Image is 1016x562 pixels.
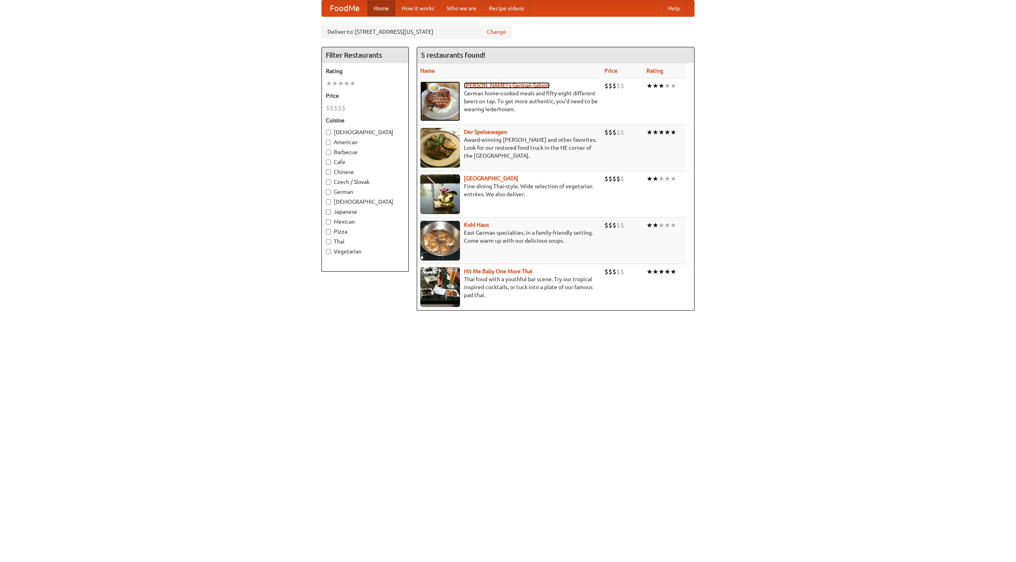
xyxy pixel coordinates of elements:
li: $ [604,221,608,230]
p: East German specialties, in a family-friendly setting. Come warm up with our delicious soups. [420,229,598,245]
li: $ [612,81,616,90]
li: $ [604,128,608,137]
input: German [326,189,331,195]
li: ★ [332,79,338,88]
img: satay.jpg [420,174,460,214]
li: $ [326,104,330,112]
li: $ [620,267,624,276]
li: $ [616,174,620,183]
li: $ [608,267,612,276]
label: Vegetarian [326,247,404,255]
a: Home [368,0,395,16]
li: ★ [652,221,658,230]
a: Kohl Haus [464,222,489,228]
li: ★ [658,174,664,183]
a: Help [662,0,686,16]
input: American [326,140,331,145]
input: Pizza [326,229,331,234]
a: FoodMe [322,0,368,16]
a: Recipe videos [483,0,530,16]
ng-pluralize: 5 restaurants found! [421,51,485,59]
a: Who we are [441,0,483,16]
li: $ [608,221,612,230]
h4: Filter Restaurants [322,47,408,63]
a: Der Speisewagen [464,129,507,135]
li: ★ [670,221,676,230]
li: ★ [664,267,670,276]
li: ★ [658,128,664,137]
li: $ [612,267,616,276]
li: ★ [647,221,652,230]
a: Price [604,68,618,74]
input: [DEMOGRAPHIC_DATA] [326,199,331,205]
li: $ [604,174,608,183]
li: $ [608,128,612,137]
li: $ [620,221,624,230]
label: Cafe [326,158,404,166]
li: $ [620,128,624,137]
li: ★ [326,79,332,88]
p: Thai food with a youthful bar scene. Try our tropical inspired cocktails, or tuck into a plate of... [420,275,598,299]
label: Mexican [326,218,404,226]
input: [DEMOGRAPHIC_DATA] [326,130,331,135]
li: $ [616,128,620,137]
li: ★ [670,174,676,183]
img: kohlhaus.jpg [420,221,460,261]
input: Vegetarian [326,249,331,254]
label: Czech / Slovak [326,178,404,186]
a: [GEOGRAPHIC_DATA] [464,175,518,182]
a: Hit Me Baby One More Thai [464,268,533,274]
li: $ [620,174,624,183]
li: $ [608,81,612,90]
li: ★ [652,128,658,137]
li: $ [612,221,616,230]
li: $ [334,104,338,112]
label: American [326,138,404,146]
h5: Cuisine [326,116,404,124]
li: ★ [652,174,658,183]
li: ★ [647,81,652,90]
input: Japanese [326,209,331,214]
input: Thai [326,239,331,244]
img: babythai.jpg [420,267,460,307]
li: $ [342,104,346,112]
li: ★ [664,128,670,137]
li: $ [608,174,612,183]
li: $ [616,221,620,230]
li: $ [612,174,616,183]
li: ★ [670,267,676,276]
img: speisewagen.jpg [420,128,460,168]
li: ★ [344,79,350,88]
li: ★ [658,221,664,230]
li: ★ [658,267,664,276]
li: ★ [647,128,652,137]
p: Fine dining Thai-style. Wide selection of vegetarian entrées. We also deliver. [420,182,598,198]
li: $ [330,104,334,112]
input: Cafe [326,160,331,165]
label: German [326,188,404,196]
label: Pizza [326,228,404,236]
label: [DEMOGRAPHIC_DATA] [326,198,404,206]
label: Japanese [326,208,404,216]
a: How it works [395,0,441,16]
label: Thai [326,238,404,245]
input: Chinese [326,170,331,175]
input: Mexican [326,219,331,224]
li: ★ [670,81,676,90]
li: $ [604,81,608,90]
li: ★ [664,81,670,90]
label: [DEMOGRAPHIC_DATA] [326,128,404,136]
li: ★ [670,128,676,137]
li: ★ [647,267,652,276]
li: ★ [338,79,344,88]
label: Chinese [326,168,404,176]
h5: Rating [326,67,404,75]
a: [PERSON_NAME]'s German Saloon [464,82,550,89]
p: Award-winning [PERSON_NAME] and other favorites. Look for our restored food truck in the NE corne... [420,136,598,160]
li: $ [338,104,342,112]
